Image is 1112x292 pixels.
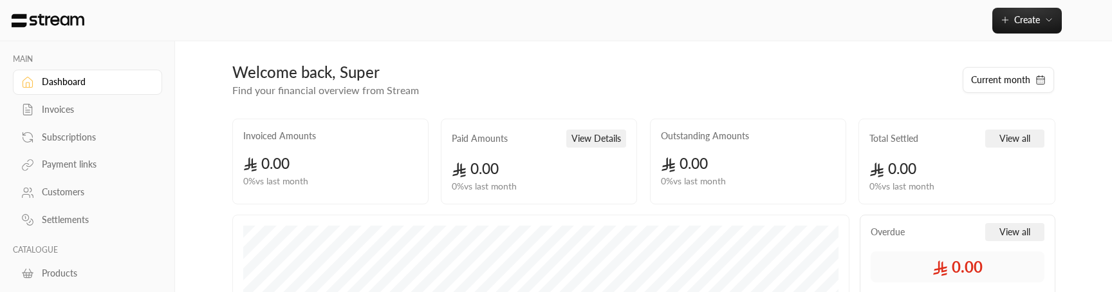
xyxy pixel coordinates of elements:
[992,8,1062,34] button: Create
[232,84,419,96] span: Find your financial overview from Stream
[42,267,146,280] div: Products
[13,245,162,255] p: CATALOGUE
[13,124,162,150] a: Subscriptions
[13,208,162,233] a: Settlements
[42,213,146,226] div: Settlements
[42,158,146,171] div: Payment links
[13,70,162,95] a: Dashboard
[42,103,146,116] div: Invoices
[243,155,290,172] span: 0.00
[13,54,162,64] p: MAIN
[42,186,146,199] div: Customers
[10,14,86,28] img: Logo
[661,155,708,172] span: 0.00
[566,130,626,148] button: View Details
[13,97,162,122] a: Invoices
[869,160,916,177] span: 0.00
[963,67,1054,93] button: Current month
[42,75,146,88] div: Dashboard
[452,180,517,193] span: 0 % vs last month
[13,152,162,177] a: Payment links
[13,260,162,286] a: Products
[661,130,749,142] h2: Outstanding Amounts
[985,223,1044,241] button: View all
[452,132,508,145] h2: Paid Amounts
[869,132,918,145] h2: Total Settled
[869,180,934,193] span: 0 % vs last month
[42,131,146,144] div: Subscriptions
[243,130,316,142] h2: Invoiced Amounts
[661,175,726,188] span: 0 % vs last month
[1014,14,1040,25] span: Create
[243,175,308,188] span: 0 % vs last month
[452,160,499,177] span: 0.00
[932,257,983,277] span: 0.00
[985,130,1044,148] button: View all
[13,180,162,205] a: Customers
[871,226,905,238] span: Overdue
[232,62,949,83] div: Welcome back, Super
